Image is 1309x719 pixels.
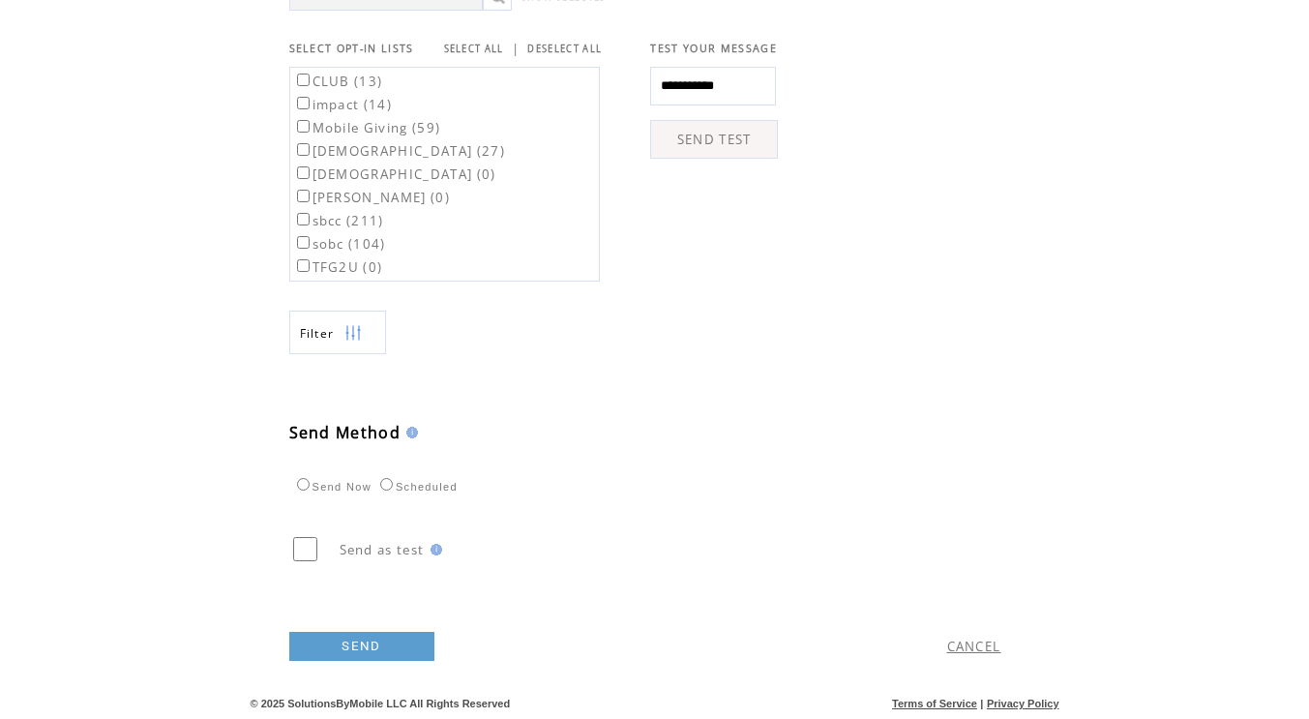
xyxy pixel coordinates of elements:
span: Show filters [300,325,335,342]
span: © 2025 SolutionsByMobile LLC All Rights Reserved [251,698,511,709]
span: | [512,40,520,57]
input: Mobile Giving (59) [297,120,310,133]
input: CLUB (13) [297,74,310,86]
input: [DEMOGRAPHIC_DATA] (0) [297,166,310,179]
label: TFG2U (0) [293,258,383,276]
a: SELECT ALL [444,43,504,55]
a: SEND TEST [650,120,778,159]
label: impact (14) [293,96,393,113]
input: [PERSON_NAME] (0) [297,190,310,202]
span: | [980,698,983,709]
label: Send Now [292,481,372,493]
span: TEST YOUR MESSAGE [650,42,777,55]
label: CLUB (13) [293,73,383,90]
a: Terms of Service [892,698,977,709]
img: help.gif [401,427,418,438]
input: Scheduled [380,478,393,491]
span: Send Method [289,422,402,443]
label: [DEMOGRAPHIC_DATA] (0) [293,165,496,183]
img: filters.png [344,312,362,355]
input: [DEMOGRAPHIC_DATA] (27) [297,143,310,156]
span: SELECT OPT-IN LISTS [289,42,414,55]
input: impact (14) [297,97,310,109]
label: [DEMOGRAPHIC_DATA] (27) [293,142,506,160]
label: Mobile Giving (59) [293,119,441,136]
input: Send Now [297,478,310,491]
a: Filter [289,311,386,354]
label: sbcc (211) [293,212,384,229]
a: DESELECT ALL [527,43,602,55]
input: TFG2U (0) [297,259,310,272]
label: Scheduled [375,481,458,493]
span: Send as test [340,541,425,558]
label: [PERSON_NAME] (0) [293,189,451,206]
a: CANCEL [947,638,1001,655]
input: sbcc (211) [297,213,310,225]
img: help.gif [425,544,442,555]
label: sobc (104) [293,235,386,253]
a: Privacy Policy [987,698,1059,709]
a: SEND [289,632,434,661]
input: sobc (104) [297,236,310,249]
